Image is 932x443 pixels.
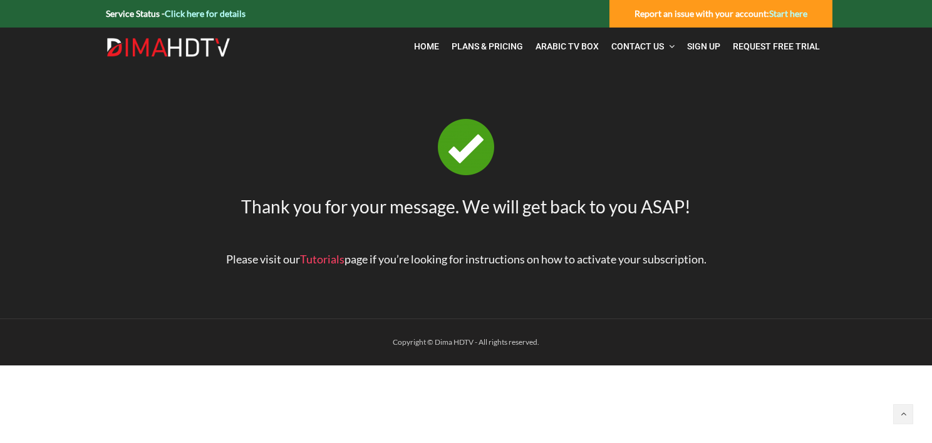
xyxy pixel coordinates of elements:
[408,34,445,59] a: Home
[106,38,231,58] img: Dima HDTV
[226,252,707,266] span: Please visit our page if you’re looking for instructions on how to activate your subscription.
[687,41,720,51] span: Sign Up
[438,119,494,175] img: tick
[106,8,246,19] strong: Service Status -
[100,335,832,350] div: Copyright © Dima HDTV - All rights reserved.
[893,404,913,424] a: Back to top
[452,41,523,51] span: Plans & Pricing
[529,34,605,59] a: Arabic TV Box
[300,252,344,266] a: Tutorials
[611,41,664,51] span: Contact Us
[634,8,807,19] strong: Report an issue with your account:
[536,41,599,51] span: Arabic TV Box
[733,41,820,51] span: Request Free Trial
[769,8,807,19] a: Start here
[727,34,826,59] a: Request Free Trial
[445,34,529,59] a: Plans & Pricing
[681,34,727,59] a: Sign Up
[241,196,691,217] span: Thank you for your message. We will get back to you ASAP!
[165,8,246,19] a: Click here for details
[414,41,439,51] span: Home
[605,34,681,59] a: Contact Us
